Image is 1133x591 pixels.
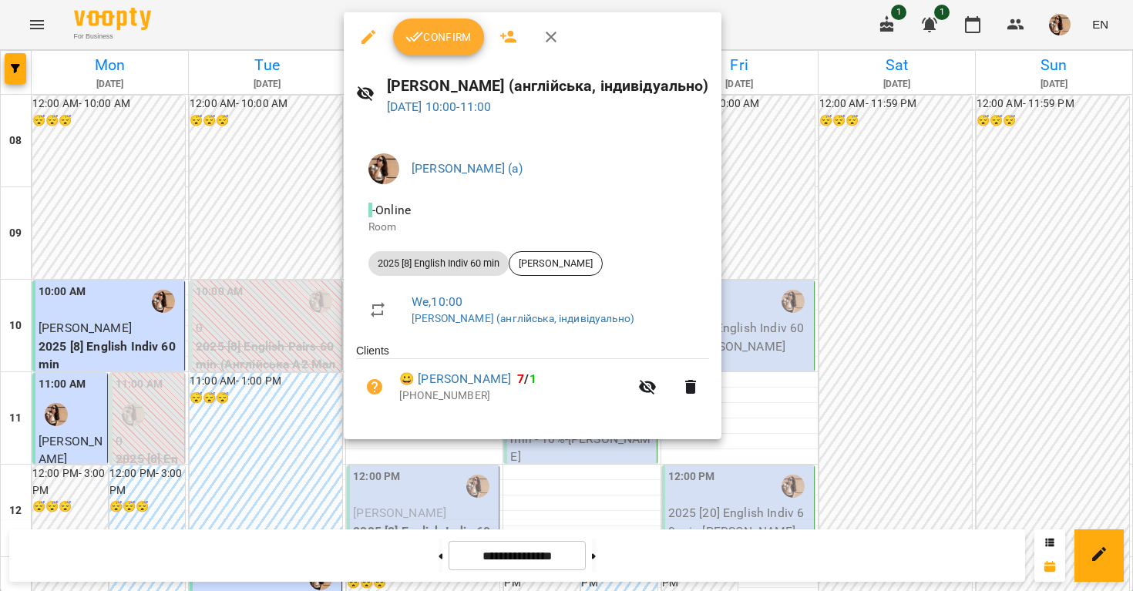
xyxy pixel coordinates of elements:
[412,294,462,309] a: We , 10:00
[412,161,523,176] a: [PERSON_NAME] (а)
[530,371,536,386] span: 1
[368,153,399,184] img: da26dbd3cedc0bbfae66c9bd16ef366e.jpeg
[412,312,634,324] a: [PERSON_NAME] (англійська, індивідуально)
[517,371,536,386] b: /
[356,343,709,420] ul: Clients
[393,18,484,55] button: Confirm
[387,99,492,114] a: [DATE] 10:00-11:00
[368,203,414,217] span: - Online
[387,74,709,98] h6: [PERSON_NAME] (англійська, індивідуально)
[405,28,472,46] span: Confirm
[368,220,697,235] p: Room
[399,370,511,388] a: 😀 [PERSON_NAME]
[509,257,602,270] span: [PERSON_NAME]
[517,371,524,386] span: 7
[509,251,603,276] div: [PERSON_NAME]
[356,368,393,405] button: Unpaid. Bill the attendance?
[399,388,629,404] p: [PHONE_NUMBER]
[368,257,509,270] span: 2025 [8] English Indiv 60 min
